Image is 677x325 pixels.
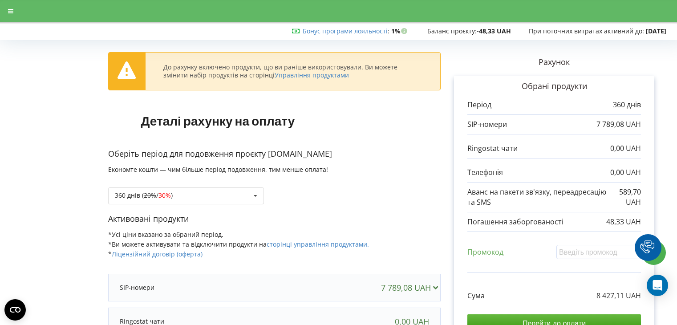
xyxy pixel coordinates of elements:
p: Ringostat чати [467,143,518,154]
span: 30% [158,191,171,199]
input: Введіть промокод [556,245,641,259]
div: Open Intercom Messenger [647,275,668,296]
strong: 1% [391,27,409,35]
a: Бонус програми лояльності [303,27,388,35]
p: Телефонія [467,167,503,178]
span: *Ви можете активувати та відключити продукти на [108,240,369,248]
p: Обрані продукти [467,81,641,92]
strong: -48,33 UAH [477,27,511,35]
p: Оберіть період для подовження проєкту [DOMAIN_NAME] [108,148,441,160]
span: При поточних витратах активний до: [529,27,644,35]
a: Управління продуктами [275,71,349,79]
a: сторінці управління продуктами. [267,240,369,248]
div: До рахунку включено продукти, що ви раніше використовували. Ви можете змінити набір продуктів на ... [163,63,422,79]
p: Активовані продукти [108,213,441,225]
p: Аванс на пакети зв'язку, переадресацію та SMS [467,187,608,207]
span: : [303,27,389,35]
div: 7 789,08 UAH [381,283,442,292]
h1: Деталі рахунку на оплату [108,99,328,142]
span: Економте кошти — чим більше період подовження, тим менше оплата! [108,165,328,174]
p: 0,00 UAH [610,143,641,154]
p: 8 427,11 UAH [596,291,641,301]
strong: [DATE] [646,27,666,35]
p: 0,00 UAH [610,167,641,178]
s: 20% [144,191,156,199]
span: *Усі ціни вказано за обраний період. [108,230,223,239]
p: Сума [467,291,485,301]
p: 48,33 UAH [606,217,641,227]
div: 360 днів ( / ) [115,192,173,199]
p: 360 днів [613,100,641,110]
p: 7 789,08 UAH [596,119,641,130]
p: Погашення заборгованості [467,217,563,227]
p: SIP-номери [467,119,507,130]
button: Open CMP widget [4,299,26,321]
p: Період [467,100,491,110]
p: Промокод [467,247,503,257]
p: SIP-номери [120,283,154,292]
p: Рахунок [441,57,668,68]
a: Ліцензійний договір (оферта) [112,250,203,258]
p: 589,70 UAH [608,187,641,207]
span: Баланс проєкту: [427,27,477,35]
